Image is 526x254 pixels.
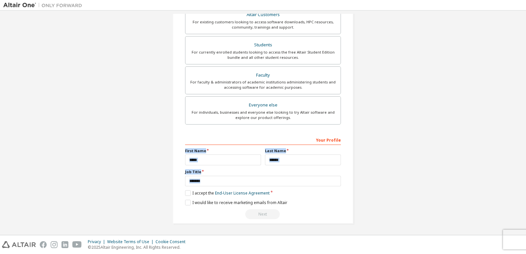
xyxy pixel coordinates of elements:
[185,134,341,145] div: Your Profile
[88,239,107,244] div: Privacy
[189,80,337,90] div: For faculty & administrators of academic institutions administering students and accessing softwa...
[189,40,337,50] div: Students
[189,110,337,120] div: For individuals, businesses and everyone else looking to try Altair software and explore our prod...
[189,71,337,80] div: Faculty
[155,239,189,244] div: Cookie Consent
[189,19,337,30] div: For existing customers looking to access software downloads, HPC resources, community, trainings ...
[185,209,341,219] div: Select your account type to continue
[185,200,287,205] label: I would like to receive marketing emails from Altair
[51,241,58,248] img: instagram.svg
[3,2,85,9] img: Altair One
[107,239,155,244] div: Website Terms of Use
[189,50,337,60] div: For currently enrolled students looking to access the free Altair Student Edition bundle and all ...
[2,241,36,248] img: altair_logo.svg
[61,241,68,248] img: linkedin.svg
[189,101,337,110] div: Everyone else
[88,244,189,250] p: © 2025 Altair Engineering, Inc. All Rights Reserved.
[185,169,341,174] label: Job Title
[185,148,261,153] label: First Name
[72,241,82,248] img: youtube.svg
[215,190,270,196] a: End-User License Agreement
[265,148,341,153] label: Last Name
[185,190,270,196] label: I accept the
[189,10,337,19] div: Altair Customers
[40,241,47,248] img: facebook.svg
